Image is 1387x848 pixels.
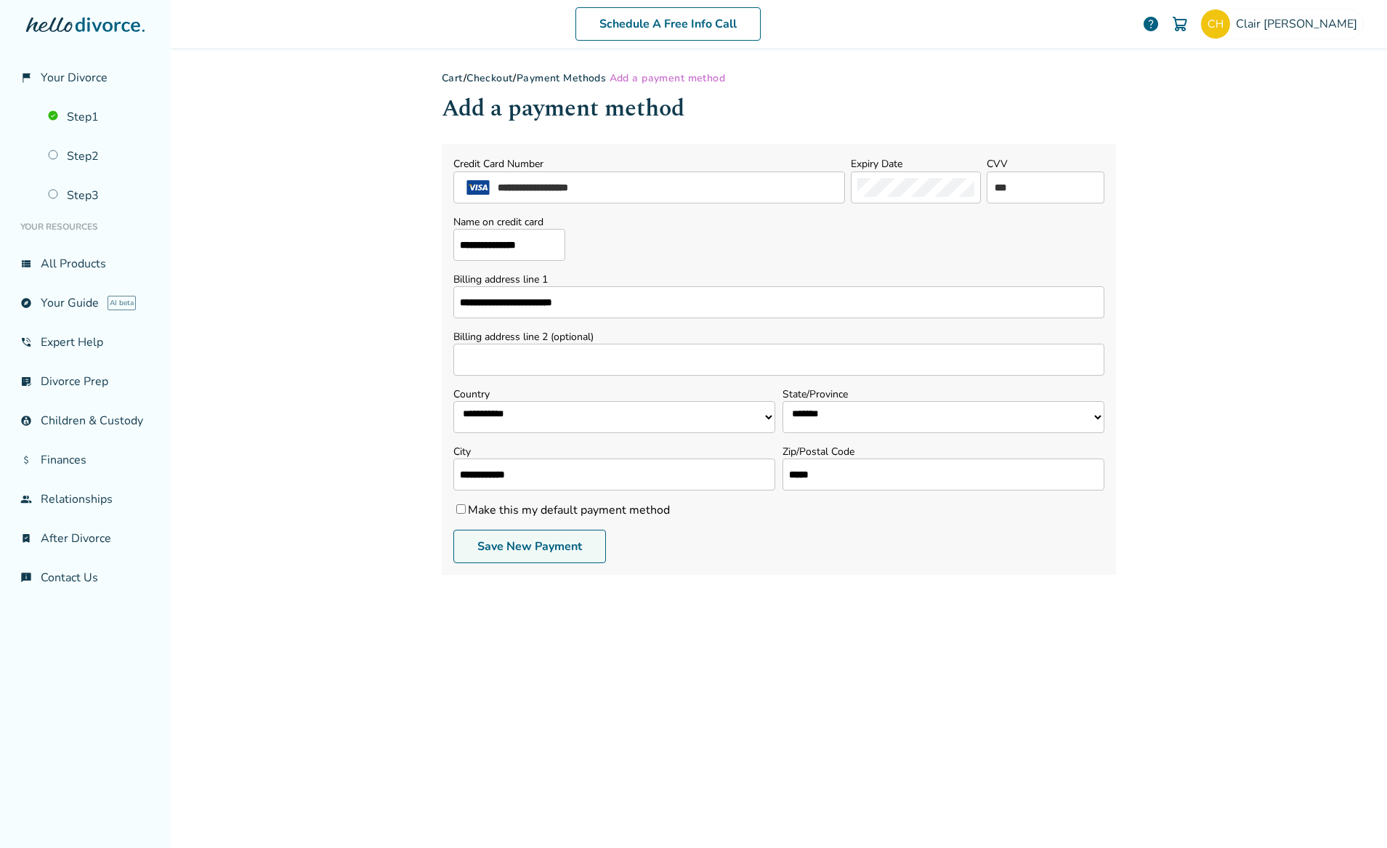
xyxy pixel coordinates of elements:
span: AI beta [108,296,136,310]
a: phone_in_talkExpert Help [12,326,159,359]
span: Add a payment method [610,71,725,85]
a: Step1 [39,100,159,134]
a: bookmark_checkAfter Divorce [12,522,159,555]
span: list_alt_check [20,376,32,387]
span: account_child [20,415,32,427]
li: Your Resources [12,212,159,241]
div: / / [442,71,1116,85]
span: Your Divorce [41,70,108,86]
h1: Add a payment method [442,91,1116,126]
label: City [453,445,775,459]
a: Payment Methods [517,71,606,85]
span: group [20,493,32,505]
img: Cart [1171,15,1189,33]
label: Billing address line 2 (optional) [453,330,1104,344]
label: Country [453,387,775,401]
button: Save New Payment [453,530,606,563]
a: account_childChildren & Custody [12,404,159,437]
a: list_alt_checkDivorce Prep [12,365,159,398]
span: view_list [20,258,32,270]
a: view_listAll Products [12,247,159,280]
span: attach_money [20,454,32,466]
label: Zip/Postal Code [783,445,1104,459]
img: visa [460,180,496,195]
a: flag_2Your Divorce [12,61,159,94]
a: groupRelationships [12,482,159,516]
label: Expiry Date [851,157,902,171]
a: Schedule A Free Info Call [575,7,761,41]
a: Cart [442,71,464,85]
img: hoffman.clair@gmail.com [1201,9,1230,39]
a: Checkout [466,71,513,85]
a: Step3 [39,179,159,212]
a: exploreYour GuideAI beta [12,286,159,320]
label: State/Province [783,387,1104,401]
span: explore [20,297,32,309]
span: chat_info [20,572,32,583]
span: flag_2 [20,72,32,84]
input: Make this my default payment method [456,504,466,514]
span: bookmark_check [20,533,32,544]
a: attach_moneyFinances [12,443,159,477]
span: Clair [PERSON_NAME] [1236,16,1363,32]
a: help [1142,15,1160,33]
a: Step2 [39,140,159,173]
label: Billing address line 1 [453,272,1104,286]
label: Credit Card Number [453,157,543,171]
span: phone_in_talk [20,336,32,348]
label: Make this my default payment method [453,502,670,518]
iframe: Chat Widget [1314,778,1387,848]
label: Name on credit card [453,215,565,229]
label: CVV [987,157,1008,171]
a: chat_infoContact Us [12,561,159,594]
